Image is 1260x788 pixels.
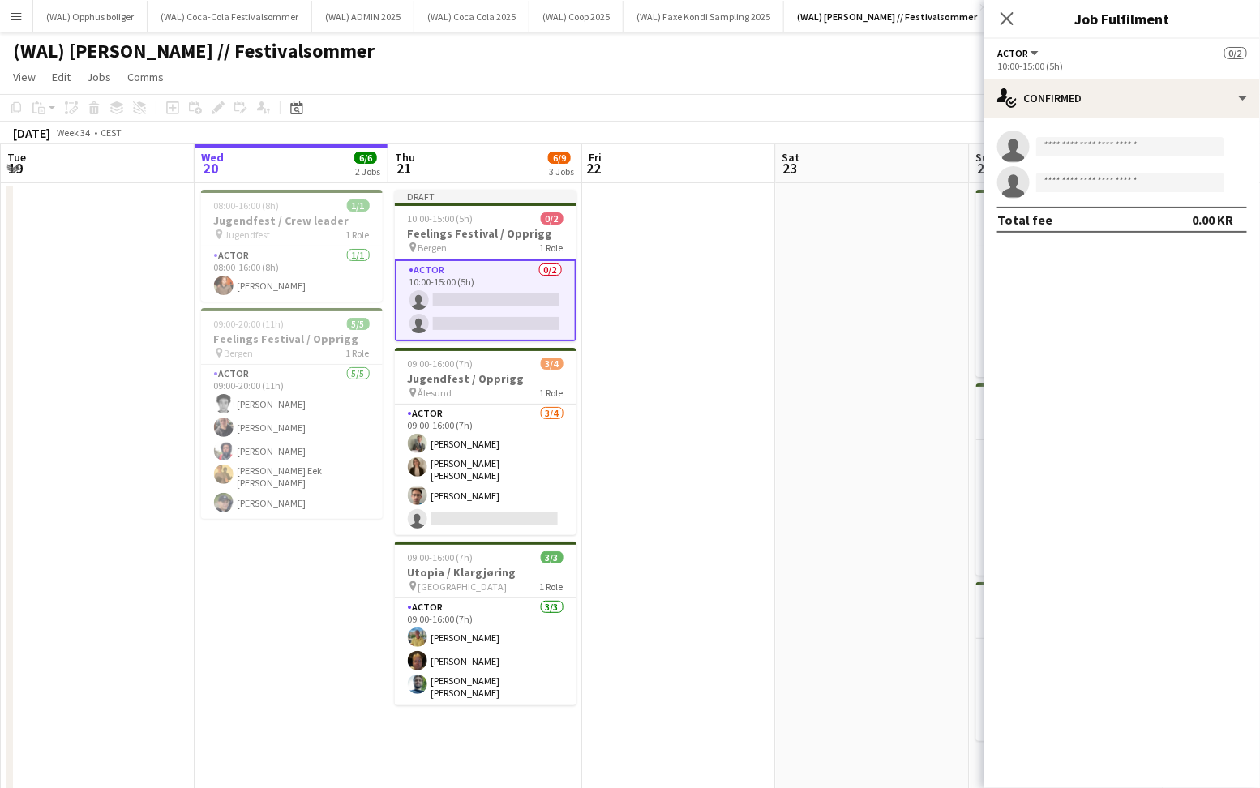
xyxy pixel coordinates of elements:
span: Edit [52,70,71,84]
div: 10:00-15:00 (5h) [997,60,1247,72]
span: 08:00-16:00 (8h) [214,199,280,212]
h3: Jugendfest / Crew leader [201,213,383,228]
span: Fri [589,150,602,165]
span: 0/2 [541,212,564,225]
button: (WAL) Opphus boliger [33,1,148,32]
div: 2 Jobs [355,165,380,178]
button: (WAL) Coca-Cola Festivalsommer [148,1,312,32]
span: 1 Role [540,242,564,254]
span: View [13,70,36,84]
app-card-role: Actor0/210:00-15:00 (5h) [395,259,576,341]
app-card-role: Actor3/409:00-16:00 (7h)[PERSON_NAME][PERSON_NAME] [PERSON_NAME][PERSON_NAME] [395,405,576,535]
app-job-card: 09:00-16:00 (7h)4/4Jugendfest / Nedrigg Ålesund1 RoleActor4/409:00-16:00 (7h)[PERSON_NAME][PERSON... [976,383,1158,576]
span: Sun [976,150,996,165]
span: 1 Role [540,387,564,399]
h3: Feelings Festival / Nedrigg [976,213,1158,228]
app-job-card: 08:00-16:00 (8h)1/1Jugendfest / Crew leader Jugendfest1 RoleActor1/108:00-16:00 (8h)[PERSON_NAME] [201,190,383,302]
h3: Jugendfest / Nedrigg [976,407,1158,422]
span: 09:00-20:00 (11h) [214,318,285,330]
span: 3/4 [541,358,564,370]
span: Week 34 [54,126,94,139]
span: Comms [127,70,164,84]
div: CEST [101,126,122,139]
app-job-card: Draft10:00-15:00 (5h)0/2Feelings Festival / Opprigg Bergen1 RoleActor0/210:00-15:00 (5h) [395,190,576,341]
span: 1 Role [346,347,370,359]
span: 19 [5,159,26,178]
span: Tue [7,150,26,165]
app-card-role: Actor3/309:00-16:00 (7h)[PERSON_NAME][PERSON_NAME][PERSON_NAME] [976,639,1158,741]
span: Wed [201,150,224,165]
app-card-role: Actor1/108:00-16:00 (8h)[PERSON_NAME] [201,246,383,302]
app-job-card: 09:00-20:00 (11h)5/5Feelings Festival / Opprigg Bergen1 RoleActor5/509:00-20:00 (11h)[PERSON_NAME... [201,308,383,519]
span: Bergen [225,347,254,359]
h3: Jugendfest / Opprigg [395,371,576,386]
a: Edit [45,66,77,88]
div: Draft [395,190,576,203]
button: (WAL) ADMIN 2025 [312,1,414,32]
button: Actor [997,47,1041,59]
a: Comms [121,66,170,88]
span: Actor [997,47,1028,59]
button: (WAL) [PERSON_NAME] // Festivalsommer [784,1,991,32]
app-job-card: 09:00-16:00 (7h)3/3Utopia / Nedrydding [GEOGRAPHIC_DATA]1 RoleActor3/309:00-16:00 (7h)[PERSON_NAM... [976,582,1158,741]
h3: Feelings Festival / Opprigg [201,332,383,346]
span: 5/5 [347,318,370,330]
span: 23 [780,159,800,178]
app-card-role: Actor4/409:00-16:00 (7h)[PERSON_NAME][PERSON_NAME] [PERSON_NAME][PERSON_NAME][PERSON_NAME] [PERSO... [976,440,1158,576]
span: Jugendfest [225,229,271,241]
span: 22 [586,159,602,178]
span: 1 Role [540,580,564,593]
span: Ålesund [418,387,452,399]
span: Bergen [418,242,448,254]
div: 0.00 KR [1193,212,1234,228]
div: 3 Jobs [549,165,574,178]
div: [DATE] [13,125,50,141]
span: 21 [392,159,415,178]
app-card-role: Actor3/309:00-16:00 (7h)[PERSON_NAME][PERSON_NAME][PERSON_NAME] [PERSON_NAME] [395,598,576,705]
a: View [6,66,42,88]
span: 6/6 [354,152,377,164]
button: (WAL) Coca Cola 2025 [414,1,529,32]
span: [GEOGRAPHIC_DATA] [418,580,508,593]
span: Sat [782,150,800,165]
span: Thu [395,150,415,165]
h3: Feelings Festival / Opprigg [395,226,576,241]
h3: Utopia / Klargjøring [395,565,576,580]
h1: (WAL) [PERSON_NAME] // Festivalsommer [13,39,375,63]
app-card-role: Actor4/409:00-18:00 (9h)[PERSON_NAME][PERSON_NAME][PERSON_NAME][PERSON_NAME] Eek [PERSON_NAME] [976,246,1158,377]
span: 09:00-16:00 (7h) [408,358,474,370]
h3: Utopia / Nedrydding [976,606,1158,620]
span: 09:00-16:00 (7h) [408,551,474,563]
app-job-card: 09:00-16:00 (7h)3/3Utopia / Klargjøring [GEOGRAPHIC_DATA]1 RoleActor3/309:00-16:00 (7h)[PERSON_NA... [395,542,576,705]
span: 0/2 [1224,47,1247,59]
span: 3/3 [541,551,564,563]
span: 10:00-15:00 (5h) [408,212,474,225]
app-job-card: 09:00-18:00 (9h)4/4Feelings Festival / Nedrigg Bergen1 RoleActor4/409:00-18:00 (9h)[PERSON_NAME][... [976,190,1158,377]
span: 6/9 [548,152,571,164]
button: (WAL) Coop 2025 [529,1,624,32]
span: 1/1 [347,199,370,212]
span: Jobs [87,70,111,84]
app-card-role: Actor5/509:00-20:00 (11h)[PERSON_NAME][PERSON_NAME][PERSON_NAME][PERSON_NAME] Eek [PERSON_NAME][P... [201,365,383,519]
h3: Job Fulfilment [984,8,1260,29]
div: Confirmed [984,79,1260,118]
button: (WAL) Faxe Kondi Sampling 2025 [624,1,784,32]
span: 1 Role [346,229,370,241]
span: 24 [974,159,996,178]
app-job-card: 09:00-16:00 (7h)3/4Jugendfest / Opprigg Ålesund1 RoleActor3/409:00-16:00 (7h)[PERSON_NAME][PERSON... [395,348,576,535]
a: Jobs [80,66,118,88]
span: 20 [199,159,224,178]
div: Total fee [997,212,1052,228]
